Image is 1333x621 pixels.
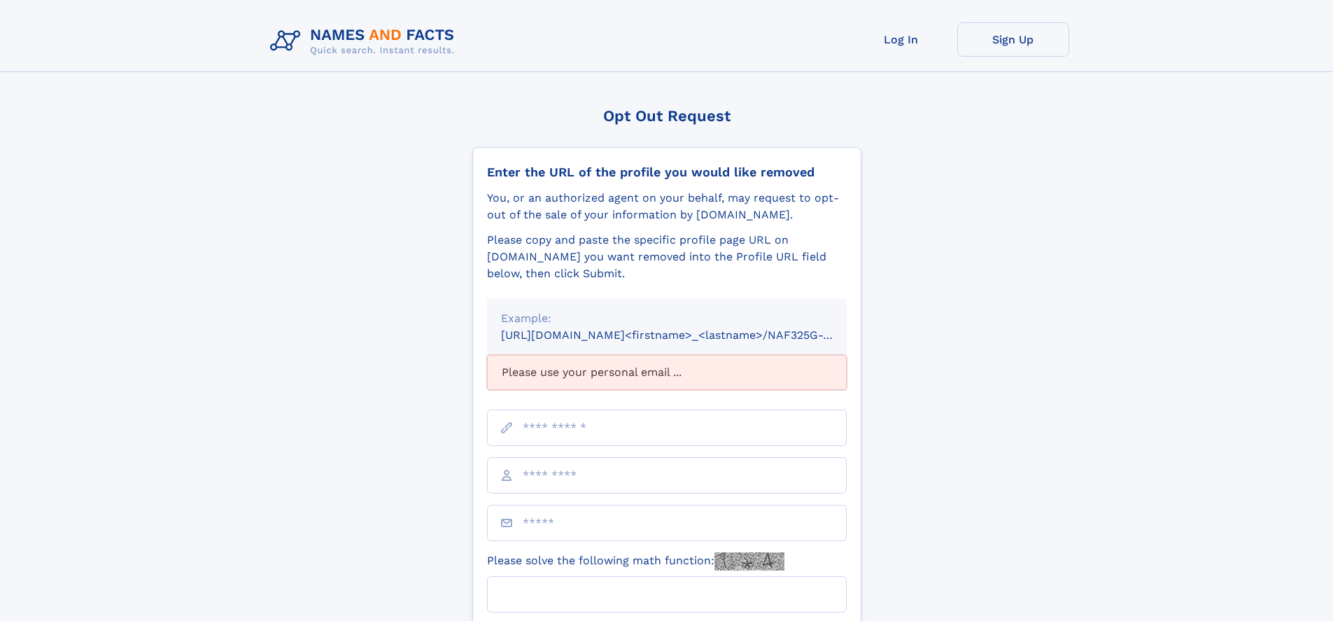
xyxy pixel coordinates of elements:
a: Log In [845,22,957,57]
img: Logo Names and Facts [265,22,466,60]
div: Example: [501,310,833,327]
a: Sign Up [957,22,1069,57]
div: Please use your personal email ... [487,355,847,390]
div: Enter the URL of the profile you would like removed [487,165,847,180]
small: [URL][DOMAIN_NAME]<firstname>_<lastname>/NAF325G-xxxxxxxx [501,328,873,342]
label: Please solve the following math function: [487,552,784,571]
div: Please copy and paste the specific profile page URL on [DOMAIN_NAME] you want removed into the Pr... [487,232,847,282]
div: You, or an authorized agent on your behalf, may request to opt-out of the sale of your informatio... [487,190,847,223]
div: Opt Out Request [472,107,861,125]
